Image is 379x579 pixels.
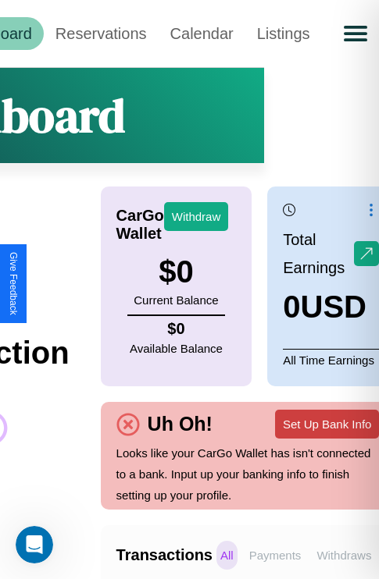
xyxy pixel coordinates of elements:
div: Give Feedback [8,252,19,315]
h3: 0 USD [283,289,379,325]
p: Total Earnings [283,226,354,282]
button: Withdraw [164,202,229,231]
h4: Transactions [116,546,213,564]
a: Listings [245,17,322,50]
button: Open menu [334,12,377,55]
a: Calendar [159,17,245,50]
h4: CarGo Wallet [116,207,164,243]
p: All [216,541,238,570]
p: All Time Earnings [283,349,379,371]
p: Current Balance [134,289,218,311]
p: Payments [245,541,306,570]
h4: $ 0 [130,320,223,338]
h4: Uh Oh! [140,413,220,435]
button: Set Up Bank Info [275,410,379,439]
h3: $ 0 [134,254,218,289]
iframe: Intercom live chat [16,526,53,563]
p: Available Balance [130,338,223,359]
p: Withdraws [313,541,375,570]
a: Reservations [44,17,159,50]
